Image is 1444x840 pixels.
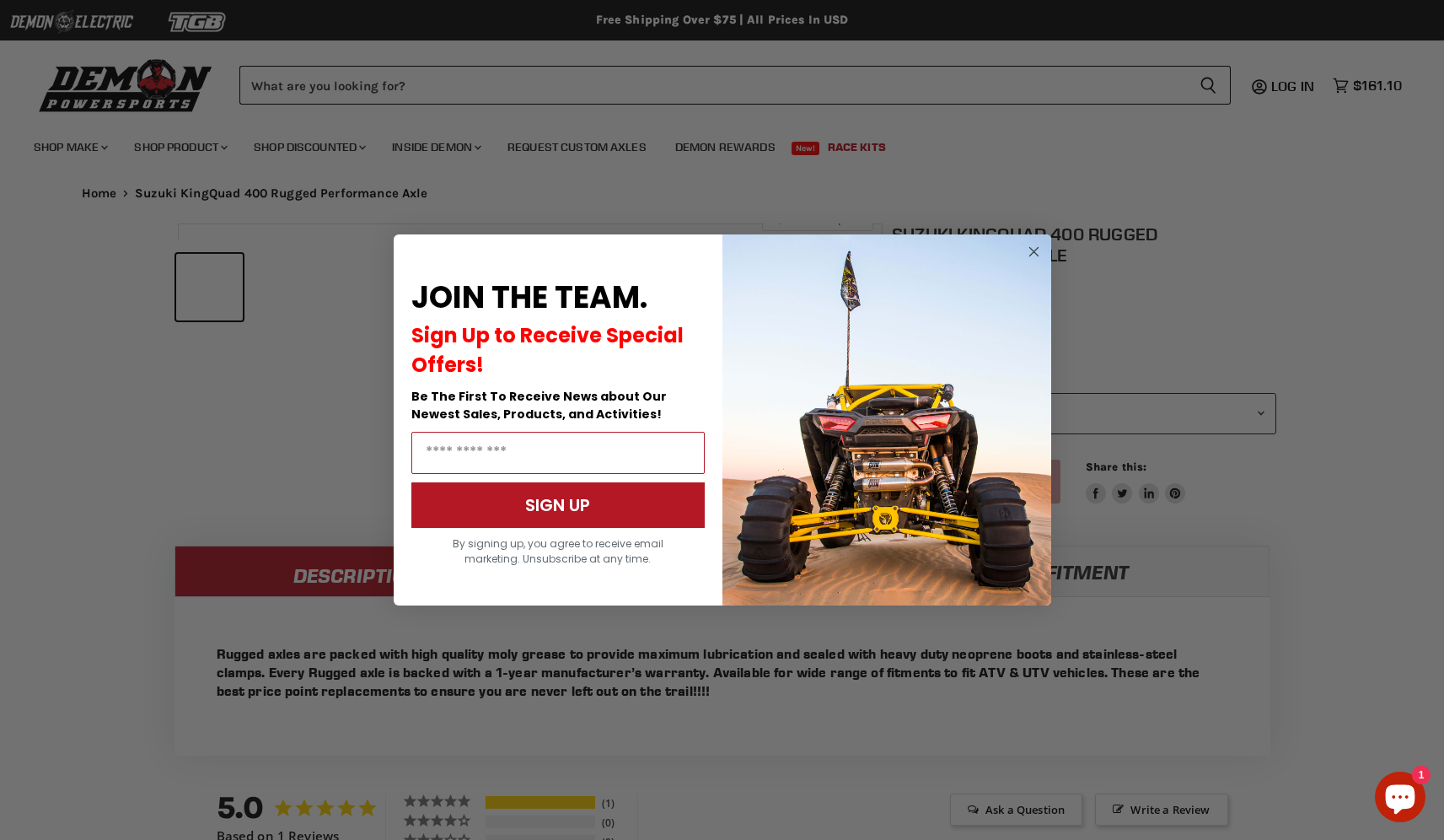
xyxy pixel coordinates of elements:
span: By signing up, you agree to receive email marketing. Unsubscribe at any time. [453,536,663,566]
span: JOIN THE TEAM. [411,276,647,319]
inbox-online-store-chat: Shopify online store chat [1370,772,1431,827]
button: Close dialog [1023,241,1044,262]
img: a9095488-b6e7-41ba-879d-588abfab540b.jpeg [722,234,1051,606]
span: Be The First To Receive News about Our Newest Sales, Products, and Activities! [411,388,667,423]
input: Email Address [411,432,705,474]
span: Sign Up to Receive Special Offers! [411,321,684,379]
button: SIGN UP [411,482,705,528]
